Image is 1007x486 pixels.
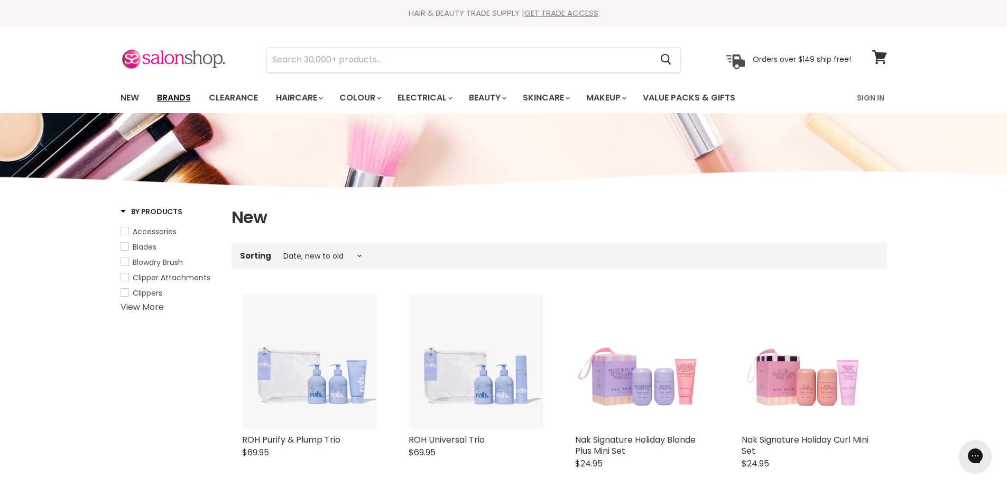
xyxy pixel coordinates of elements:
nav: Main [107,82,900,113]
a: Clipper Attachments [121,272,218,283]
p: Orders over $149 ship free! [753,54,851,64]
span: Blades [133,242,156,252]
span: Clipper Attachments [133,272,210,283]
span: $24.95 [575,457,603,470]
a: Clippers [121,287,218,299]
img: Nak Signature Holiday Blonde Plus Mini Set [575,294,710,429]
label: Sorting [240,251,271,260]
a: Nak Signature Holiday Curl Mini Set [742,434,869,457]
span: Blowdry Brush [133,257,183,268]
a: Sign In [851,87,891,109]
a: Brands [149,87,199,109]
span: Accessories [133,226,177,237]
h3: By Products [121,206,182,217]
a: Electrical [390,87,459,109]
a: GET TRADE ACCESS [524,7,598,19]
a: Blowdry Brush [121,256,218,268]
img: ROH Purify & Plump Trio [242,294,377,429]
span: $69.95 [242,446,269,459]
img: ROH Universal Trio [409,294,543,429]
a: Beauty [461,87,513,109]
input: Search [267,48,652,72]
div: HAIR & BEAUTY TRADE SUPPLY | [107,8,900,19]
a: Value Packs & Gifts [635,87,743,109]
h1: New [232,206,887,228]
a: Skincare [515,87,576,109]
a: Accessories [121,226,218,237]
a: Colour [331,87,387,109]
a: Nak Signature Holiday Blonde Plus Mini Set [575,434,696,457]
a: ROH Purify & Plump Trio [242,434,340,446]
span: Clippers [133,288,162,298]
button: Search [652,48,680,72]
a: Blades [121,241,218,253]
img: Nak Signature Holiday Curl Mini Set [742,294,876,429]
a: New [113,87,147,109]
a: View More [121,301,164,313]
a: Haircare [268,87,329,109]
span: $24.95 [742,457,769,470]
iframe: Gorgias live chat messenger [954,436,996,475]
a: Clearance [201,87,266,109]
span: $69.95 [409,446,436,459]
a: Makeup [578,87,633,109]
form: Product [266,47,681,72]
ul: Main menu [113,82,797,113]
a: ROH Universal Trio [409,434,485,446]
